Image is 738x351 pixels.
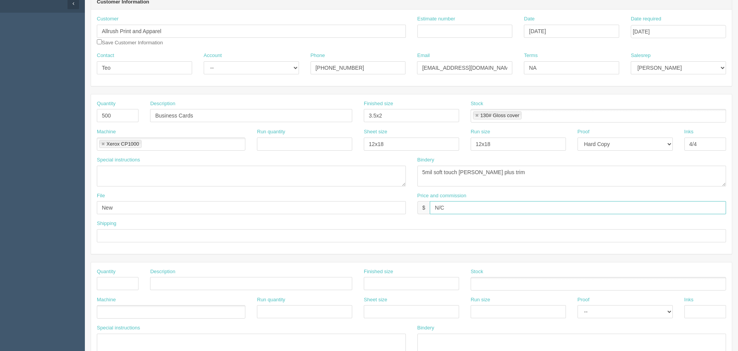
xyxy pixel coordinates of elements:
[97,52,114,59] label: Contact
[97,15,118,23] label: Customer
[97,324,140,332] label: Special instructions
[97,128,116,136] label: Machine
[417,192,466,200] label: Price and commission
[97,25,406,38] input: Enter customer name
[578,128,589,136] label: Proof
[97,156,140,164] label: Special instructions
[471,296,490,304] label: Run size
[97,192,105,200] label: File
[417,156,434,164] label: Bindery
[471,100,483,107] label: Stock
[684,128,694,136] label: Inks
[97,100,115,107] label: Quantity
[417,201,430,214] div: $
[97,15,406,46] div: Save Customer Information
[631,52,650,59] label: Salesrep
[684,296,694,304] label: Inks
[524,52,537,59] label: Terms
[471,268,483,275] label: Stock
[150,100,175,107] label: Description
[97,268,115,275] label: Quantity
[631,15,661,23] label: Date required
[311,52,325,59] label: Phone
[471,128,490,136] label: Run size
[97,220,117,227] label: Shipping
[364,268,393,275] label: Finished size
[578,296,589,304] label: Proof
[417,52,430,59] label: Email
[417,15,455,23] label: Estimate number
[150,268,175,275] label: Description
[204,52,222,59] label: Account
[364,128,387,136] label: Sheet size
[417,324,434,332] label: Bindery
[364,296,387,304] label: Sheet size
[257,128,285,136] label: Run quantity
[257,296,285,304] label: Run quantity
[97,296,116,304] label: Machine
[480,113,519,118] div: 130# Gloss cover
[364,100,393,107] label: Finished size
[524,15,534,23] label: Date
[106,141,139,146] div: Xerox CP1000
